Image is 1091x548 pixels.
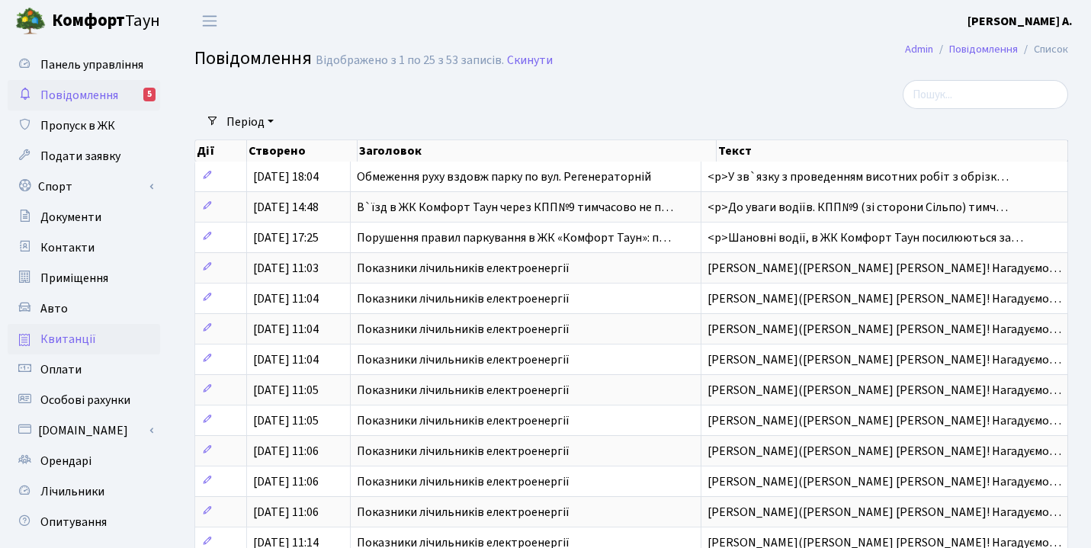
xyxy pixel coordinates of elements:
span: [PERSON_NAME]([PERSON_NAME] [PERSON_NAME]! Нагадуємо… [708,504,1061,521]
span: [PERSON_NAME]([PERSON_NAME] [PERSON_NAME]! Нагадуємо… [708,321,1061,338]
span: Показники лічильників електроенергії [357,321,570,338]
span: [DATE] 11:04 [253,321,319,338]
span: Авто [40,300,68,317]
th: Дії [195,140,247,162]
a: Період [220,109,280,135]
a: [PERSON_NAME] А. [967,12,1073,30]
input: Пошук... [903,80,1068,109]
th: Створено [247,140,358,162]
b: [PERSON_NAME] А. [967,13,1073,30]
span: [DATE] 14:48 [253,199,319,216]
nav: breadcrumb [882,34,1091,66]
span: Повідомлення [194,45,312,72]
span: [DATE] 11:06 [253,473,319,490]
span: Опитування [40,514,107,530]
span: Показники лічильників електроенергії [357,382,570,399]
span: Показники лічильників електроенергії [357,290,570,307]
a: Опитування [8,507,160,537]
span: Повідомлення [40,87,118,104]
span: Орендарі [40,453,91,469]
a: Квитанції [8,324,160,354]
span: Квитанції [40,331,96,348]
a: Контакти [8,232,160,263]
span: Показники лічильників електроенергії [357,504,570,521]
span: [PERSON_NAME]([PERSON_NAME] [PERSON_NAME]! Нагадуємо… [708,382,1061,399]
span: [DATE] 11:03 [253,260,319,277]
span: [PERSON_NAME]([PERSON_NAME] [PERSON_NAME]! Нагадуємо… [708,443,1061,460]
span: [PERSON_NAME]([PERSON_NAME] [PERSON_NAME]! Нагадуємо… [708,260,1061,277]
div: Відображено з 1 по 25 з 53 записів. [316,53,504,68]
span: Пропуск в ЖК [40,117,115,134]
li: Список [1018,41,1068,58]
span: Контакти [40,239,95,256]
span: Оплати [40,361,82,378]
span: [DATE] 17:25 [253,229,319,246]
a: [DOMAIN_NAME] [8,415,160,446]
span: <p>До уваги водіїв. КПП№9 (зі сторони Сільпо) тимч… [708,199,1008,216]
a: Орендарі [8,446,160,476]
span: В`їзд в ЖК Комфорт Таун через КПП№9 тимчасово не п… [357,199,673,216]
span: Таун [52,8,160,34]
b: Комфорт [52,8,125,33]
span: [DATE] 11:05 [253,382,319,399]
span: Особові рахунки [40,392,130,409]
span: Панель управління [40,56,143,73]
button: Переключити навігацію [191,8,229,34]
a: Авто [8,293,160,324]
a: Скинути [507,53,553,68]
a: Приміщення [8,263,160,293]
a: Повідомлення [949,41,1018,57]
img: logo.png [15,6,46,37]
span: [DATE] 11:04 [253,351,319,368]
span: Показники лічильників електроенергії [357,351,570,368]
a: Подати заявку [8,141,160,171]
span: Порушення правил паркування в ЖК «Комфорт Таун»: п… [357,229,671,246]
span: [PERSON_NAME]([PERSON_NAME] [PERSON_NAME]! Нагадуємо… [708,351,1061,368]
a: Оплати [8,354,160,385]
span: Показники лічильників електроенергії [357,260,570,277]
th: Текст [717,140,1068,162]
span: [PERSON_NAME]([PERSON_NAME] [PERSON_NAME]! Нагадуємо… [708,473,1061,490]
span: [PERSON_NAME]([PERSON_NAME] [PERSON_NAME]! Нагадуємо… [708,412,1061,429]
span: Документи [40,209,101,226]
span: [DATE] 11:04 [253,290,319,307]
span: [DATE] 18:04 [253,168,319,185]
div: 5 [143,88,156,101]
a: Документи [8,202,160,232]
span: Приміщення [40,270,108,287]
a: Admin [905,41,933,57]
th: Заголовок [358,140,716,162]
span: [DATE] 11:05 [253,412,319,429]
a: Спорт [8,171,160,202]
span: [PERSON_NAME]([PERSON_NAME] [PERSON_NAME]! Нагадуємо… [708,290,1061,307]
a: Панель управління [8,50,160,80]
span: <p>У зв`язку з проведенням висотних робіт з обрізк… [708,168,1009,185]
span: Показники лічильників електроенергії [357,443,570,460]
span: <p>Шановні водії, в ЖК Комфорт Таун посилюються за… [708,229,1023,246]
span: [DATE] 11:06 [253,443,319,460]
a: Лічильники [8,476,160,507]
a: Пропуск в ЖК [8,111,160,141]
span: [DATE] 11:06 [253,504,319,521]
span: Показники лічильників електроенергії [357,473,570,490]
span: Подати заявку [40,148,120,165]
span: Показники лічильників електроенергії [357,412,570,429]
a: Особові рахунки [8,385,160,415]
span: Лічильники [40,483,104,500]
span: Обмеження руху вздовж парку по вул. Регенераторній [357,168,651,185]
a: Повідомлення5 [8,80,160,111]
